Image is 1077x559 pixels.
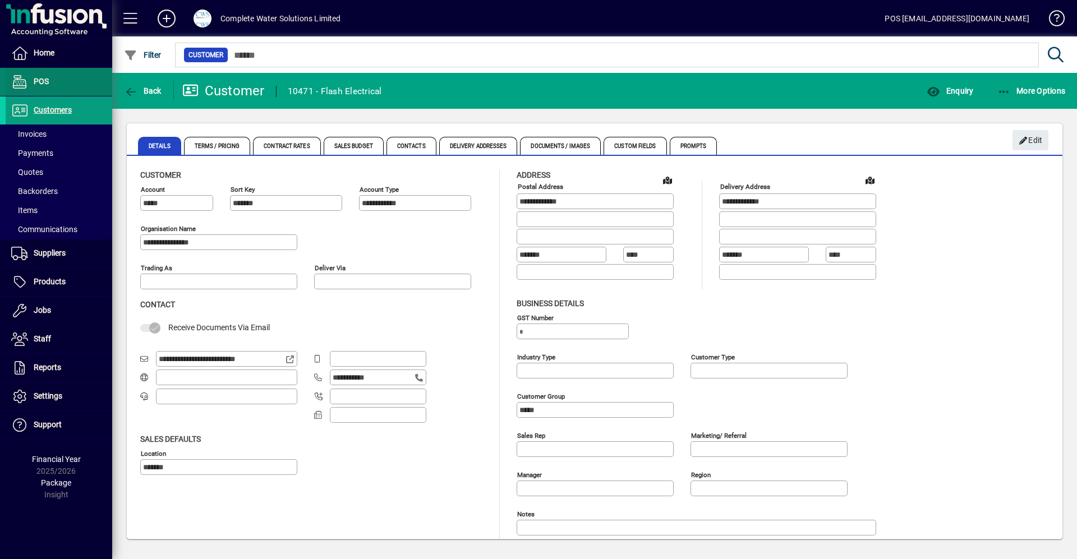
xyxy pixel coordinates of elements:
[324,137,384,155] span: Sales Budget
[386,137,436,155] span: Contacts
[34,420,62,429] span: Support
[1012,130,1048,150] button: Edit
[439,137,518,155] span: Delivery Addresses
[6,239,112,267] a: Suppliers
[11,149,53,158] span: Payments
[34,306,51,315] span: Jobs
[112,81,174,101] app-page-header-button: Back
[927,86,973,95] span: Enquiry
[517,313,554,321] mat-label: GST Number
[691,353,735,361] mat-label: Customer type
[34,334,51,343] span: Staff
[6,163,112,182] a: Quotes
[11,187,58,196] span: Backorders
[691,431,747,439] mat-label: Marketing/ Referral
[34,48,54,57] span: Home
[34,105,72,114] span: Customers
[253,137,320,155] span: Contract Rates
[124,86,162,95] span: Back
[182,82,265,100] div: Customer
[360,186,399,193] mat-label: Account Type
[11,130,47,138] span: Invoices
[885,10,1029,27] div: POS [EMAIL_ADDRESS][DOMAIN_NAME]
[34,391,62,400] span: Settings
[995,81,1069,101] button: More Options
[659,171,676,189] a: View on map
[141,225,196,233] mat-label: Organisation name
[604,137,666,155] span: Custom Fields
[121,45,164,65] button: Filter
[6,268,112,296] a: Products
[34,77,49,86] span: POS
[6,297,112,325] a: Jobs
[6,382,112,410] a: Settings
[168,323,270,332] span: Receive Documents Via Email
[11,168,43,177] span: Quotes
[185,8,220,29] button: Profile
[517,392,565,400] mat-label: Customer group
[1041,2,1063,39] a: Knowledge Base
[32,455,81,464] span: Financial Year
[6,144,112,163] a: Payments
[517,170,550,179] span: Address
[140,170,181,179] span: Customer
[517,431,545,439] mat-label: Sales rep
[6,124,112,144] a: Invoices
[997,86,1066,95] span: More Options
[6,39,112,67] a: Home
[34,277,66,286] span: Products
[861,171,879,189] a: View on map
[6,201,112,220] a: Items
[11,206,38,215] span: Items
[220,10,341,27] div: Complete Water Solutions Limited
[41,478,71,487] span: Package
[141,449,166,457] mat-label: Location
[6,182,112,201] a: Backorders
[11,225,77,234] span: Communications
[6,354,112,382] a: Reports
[6,220,112,239] a: Communications
[141,186,165,193] mat-label: Account
[121,81,164,101] button: Back
[517,353,555,361] mat-label: Industry type
[141,264,172,272] mat-label: Trading as
[670,137,717,155] span: Prompts
[138,137,181,155] span: Details
[6,68,112,96] a: POS
[140,435,201,443] span: Sales defaults
[517,299,584,308] span: Business details
[1019,131,1043,150] span: Edit
[124,50,162,59] span: Filter
[6,325,112,353] a: Staff
[517,470,542,478] mat-label: Manager
[288,82,382,100] div: 10471 - Flash Electrical
[149,8,185,29] button: Add
[520,137,601,155] span: Documents / Images
[517,510,535,518] mat-label: Notes
[34,248,66,257] span: Suppliers
[924,81,976,101] button: Enquiry
[691,470,711,478] mat-label: Region
[140,300,175,309] span: Contact
[34,363,61,372] span: Reports
[231,186,255,193] mat-label: Sort key
[6,411,112,439] a: Support
[184,137,251,155] span: Terms / Pricing
[315,264,346,272] mat-label: Deliver via
[188,49,223,61] span: Customer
